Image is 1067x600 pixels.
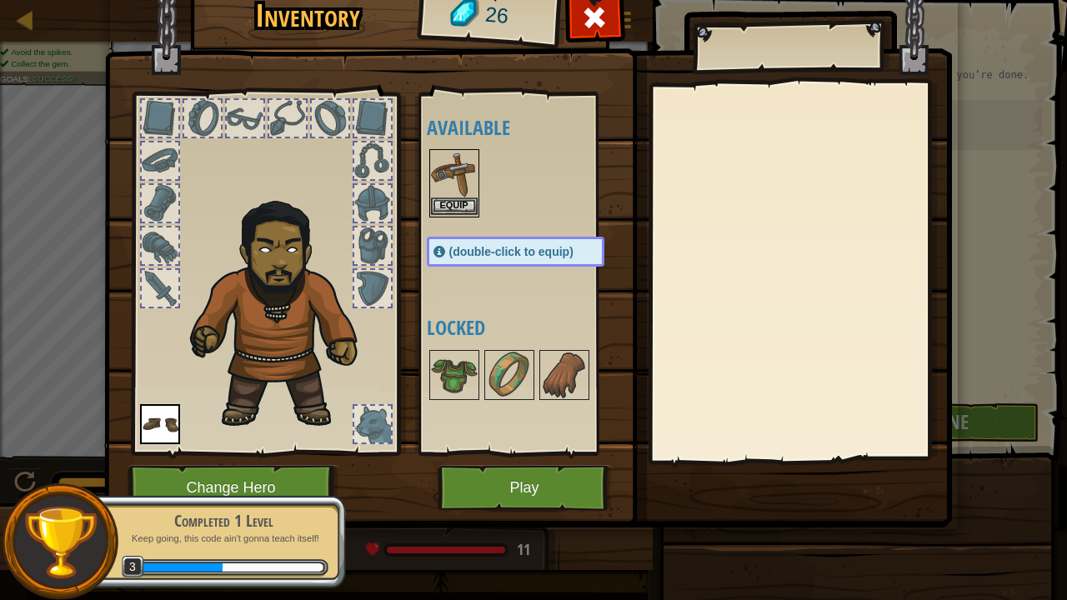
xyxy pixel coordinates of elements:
button: Change Hero [128,465,339,511]
img: portrait.png [431,151,478,197]
button: Play [438,465,612,511]
img: portrait.png [140,404,180,444]
h4: Locked [427,317,638,338]
img: trophy.png [23,504,98,580]
img: portrait.png [486,352,533,398]
img: duelist_hair.png [182,188,386,431]
p: Keep going, this code ain't gonna teach itself! [118,532,328,545]
span: (double-click to equip) [449,245,574,258]
img: portrait.png [541,352,588,398]
div: Completed 1 Level [118,509,328,532]
span: 3 [122,556,144,578]
h4: Available [427,117,638,138]
img: portrait.png [431,352,478,398]
button: Equip [431,197,478,215]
